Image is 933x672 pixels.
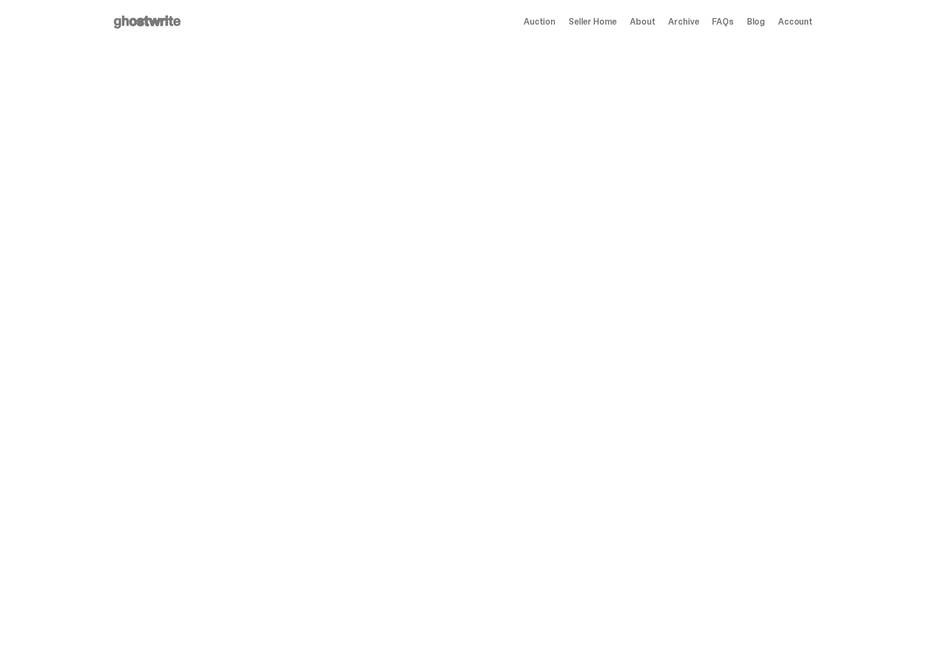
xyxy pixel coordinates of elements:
[778,18,813,26] a: Account
[668,18,699,26] a: Archive
[569,18,617,26] a: Seller Home
[747,18,765,26] a: Blog
[524,18,555,26] a: Auction
[712,18,733,26] a: FAQs
[630,18,655,26] a: About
